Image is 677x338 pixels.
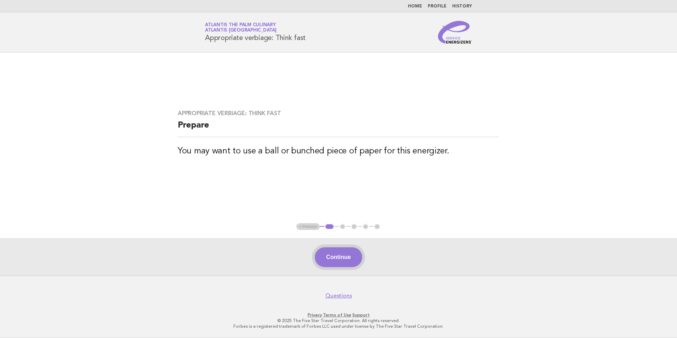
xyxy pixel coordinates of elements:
[428,4,446,9] a: Profile
[178,110,499,117] h3: Appropriate verbiage: Think fast
[352,312,370,317] a: Support
[178,146,499,157] h3: You may want to use a ball or bunched piece of paper for this energizer.
[324,223,335,230] button: 1
[122,318,555,323] p: © 2025 The Five Star Travel Corporation. All rights reserved.
[408,4,422,9] a: Home
[205,23,277,33] a: Atlantis The Palm CulinaryAtlantis [GEOGRAPHIC_DATA]
[122,312,555,318] p: · ·
[205,28,277,33] span: Atlantis [GEOGRAPHIC_DATA]
[122,323,555,329] p: Forbes is a registered trademark of Forbes LLC used under license by The Five Star Travel Corpora...
[323,312,351,317] a: Terms of Use
[452,4,472,9] a: History
[438,21,472,44] img: Service Energizers
[325,292,352,299] a: Questions
[178,120,499,137] h2: Prepare
[315,247,362,267] button: Continue
[205,23,306,41] h1: Appropriate verbiage: Think fast
[308,312,322,317] a: Privacy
